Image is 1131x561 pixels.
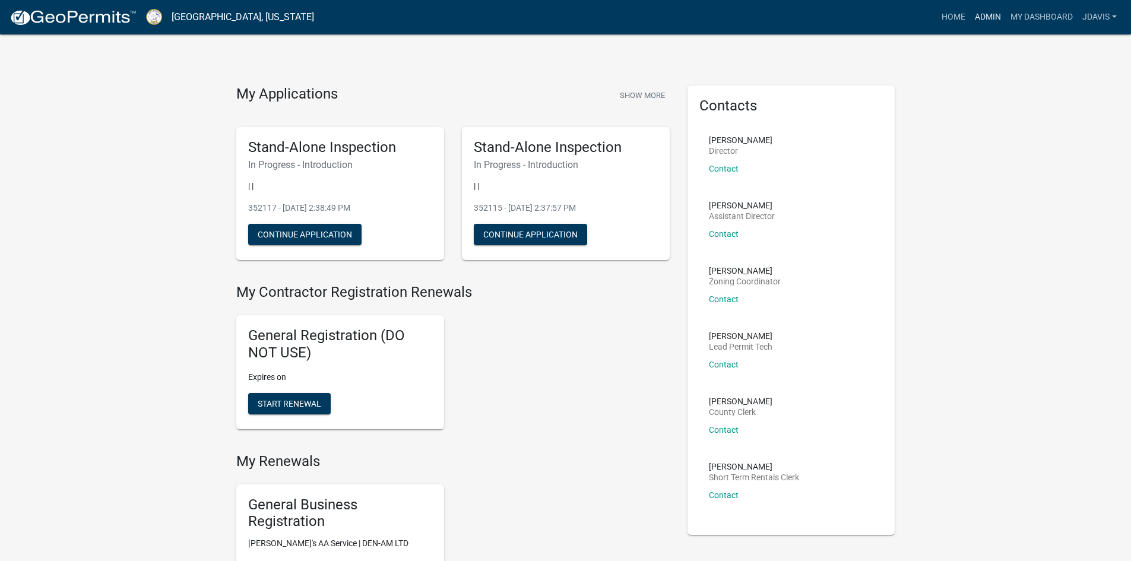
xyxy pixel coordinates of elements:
span: Start Renewal [258,398,321,408]
p: Lead Permit Tech [709,343,772,351]
p: [PERSON_NAME] [709,462,799,471]
p: [PERSON_NAME] [709,136,772,144]
h4: My Applications [236,85,338,103]
a: [GEOGRAPHIC_DATA], [US_STATE] [172,7,314,27]
h4: My Contractor Registration Renewals [236,284,670,301]
a: Contact [709,360,739,369]
p: [PERSON_NAME] [709,201,775,210]
wm-registration-list-section: My Contractor Registration Renewals [236,284,670,438]
a: Admin [970,6,1006,28]
a: Contact [709,164,739,173]
a: Home [937,6,970,28]
p: [PERSON_NAME]'s AA Service | DEN-AM LTD [248,537,432,550]
p: Zoning Coordinator [709,277,781,286]
h5: Stand-Alone Inspection [474,139,658,156]
button: Continue Application [248,224,362,245]
button: Continue Application [474,224,587,245]
h4: My Renewals [236,453,670,470]
img: Putnam County, Georgia [146,9,162,25]
a: jdavis [1078,6,1122,28]
p: [PERSON_NAME] [709,267,781,275]
a: My Dashboard [1006,6,1078,28]
p: | | [474,180,658,192]
p: Director [709,147,772,155]
p: | | [248,180,432,192]
a: Contact [709,294,739,304]
p: 352117 - [DATE] 2:38:49 PM [248,202,432,214]
h5: Stand-Alone Inspection [248,139,432,156]
button: Show More [615,85,670,105]
h5: General Business Registration [248,496,432,531]
p: Assistant Director [709,212,775,220]
p: 352115 - [DATE] 2:37:57 PM [474,202,658,214]
a: Contact [709,425,739,435]
p: Short Term Rentals Clerk [709,473,799,481]
a: Contact [709,490,739,500]
h5: Contacts [699,97,883,115]
p: [PERSON_NAME] [709,332,772,340]
p: [PERSON_NAME] [709,397,772,405]
button: Start Renewal [248,393,331,414]
p: County Clerk [709,408,772,416]
a: Contact [709,229,739,239]
p: Expires on [248,371,432,383]
h6: In Progress - Introduction [474,159,658,170]
h6: In Progress - Introduction [248,159,432,170]
h5: General Registration (DO NOT USE) [248,327,432,362]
